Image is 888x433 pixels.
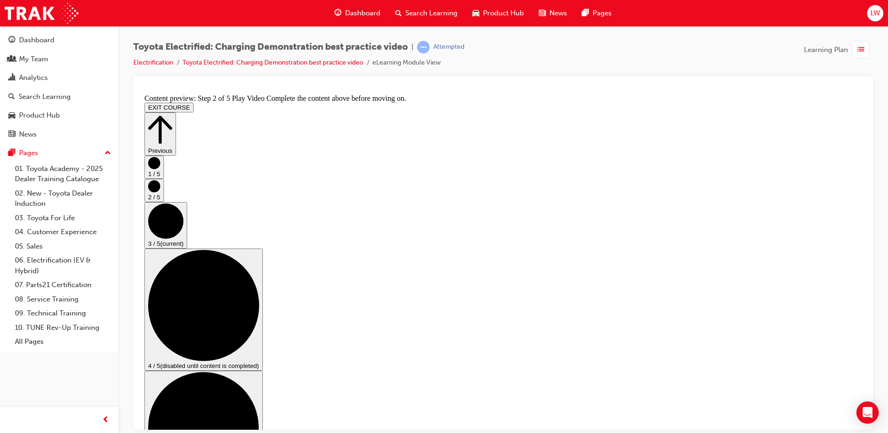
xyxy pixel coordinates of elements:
[19,129,37,140] div: News
[804,41,873,59] button: Learning Plan
[8,55,15,64] span: people-icon
[4,107,115,124] a: Product Hub
[11,186,115,211] a: 02. New - Toyota Dealer Induction
[4,4,721,12] div: Content preview: Step 2 of 5 Play Video Complete the content above before moving on.
[411,42,413,52] span: |
[857,44,864,56] span: list-icon
[102,414,109,426] span: prev-icon
[4,158,122,280] button: 4 / 5(disabled until content is completed)
[4,12,53,22] button: EXIT COURSE
[405,8,457,19] span: Search Learning
[8,36,15,45] span: guage-icon
[11,253,115,278] a: 06. Electrification (EV & Hybrid)
[104,147,111,159] span: up-icon
[582,7,589,19] span: pages-icon
[7,57,32,64] span: Previous
[8,149,15,157] span: pages-icon
[327,4,388,23] a: guage-iconDashboard
[388,4,465,23] a: search-iconSearch Learning
[133,59,173,66] a: Electrification
[4,65,23,88] button: 1 / 5
[4,69,115,86] a: Analytics
[549,8,567,19] span: News
[4,88,115,105] a: Search Learning
[856,401,879,424] div: Open Intercom Messenger
[8,131,15,139] span: news-icon
[19,92,71,102] div: Search Learning
[133,42,408,52] span: Toyota Electrified: Charging Demonstration best practice video
[11,335,115,349] a: All Pages
[345,8,380,19] span: Dashboard
[4,112,46,158] button: 3 / 5(current)
[433,43,464,52] div: Attempted
[19,54,48,65] div: My Team
[5,3,78,24] img: Trak
[19,148,38,158] div: Pages
[4,30,115,144] button: DashboardMy TeamAnalyticsSearch LearningProduct HubNews
[11,211,115,225] a: 03. Toyota For Life
[867,5,883,21] button: LW
[11,162,115,186] a: 01. Toyota Academy - 2025 Dealer Training Catalogue
[483,8,524,19] span: Product Hub
[593,8,612,19] span: Pages
[7,103,20,110] span: 2 / 5
[19,72,48,83] div: Analytics
[372,58,441,68] li: eLearning Module View
[11,306,115,321] a: 09. Technical Training
[8,74,15,82] span: chart-icon
[395,7,402,19] span: search-icon
[11,292,115,307] a: 08. Service Training
[417,41,430,53] span: learningRecordVerb_ATTEMPT-icon
[539,7,546,19] span: news-icon
[11,239,115,254] a: 05. Sales
[870,8,880,19] span: LW
[804,45,848,55] span: Learning Plan
[334,7,341,19] span: guage-icon
[11,278,115,292] a: 07. Parts21 Certification
[11,321,115,335] a: 10. TUNE Rev-Up Training
[8,112,15,120] span: car-icon
[4,144,115,162] button: Pages
[4,22,35,65] button: Previous
[4,32,115,49] a: Dashboard
[19,110,60,121] div: Product Hub
[7,272,20,279] span: 4 / 5
[472,7,479,19] span: car-icon
[465,4,531,23] a: car-iconProduct Hub
[7,80,20,87] span: 1 / 5
[531,4,575,23] a: news-iconNews
[4,51,115,68] a: My Team
[575,4,619,23] a: pages-iconPages
[7,150,20,157] span: 3 / 5
[11,225,115,239] a: 04. Customer Experience
[19,35,54,46] div: Dashboard
[183,59,363,66] a: Toyota Electrified: Charging Demonstration best practice video
[4,126,115,143] a: News
[8,93,15,101] span: search-icon
[4,88,23,112] button: 2 / 5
